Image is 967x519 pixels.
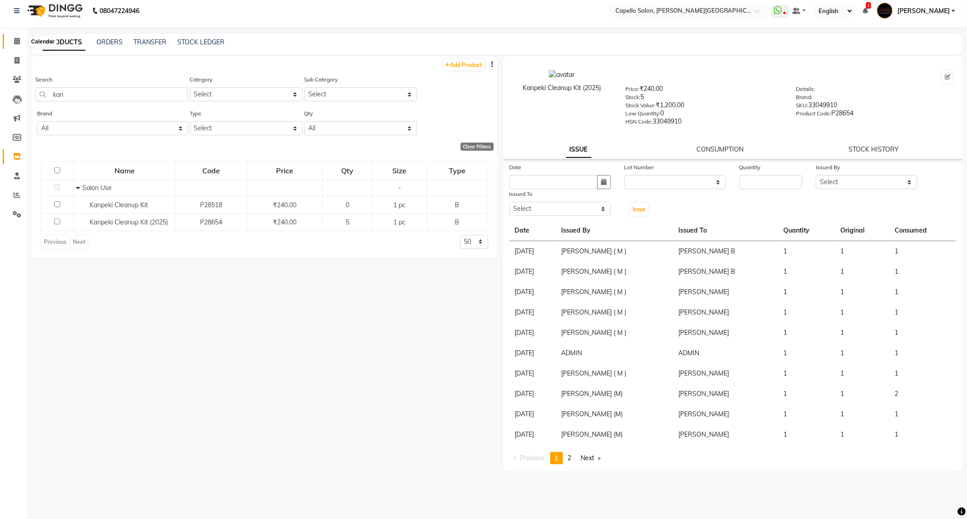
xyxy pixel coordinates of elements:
[273,201,296,209] span: ₹240.00
[835,343,889,363] td: 1
[510,384,556,404] td: [DATE]
[835,262,889,282] td: 1
[323,162,372,179] div: Qty
[556,220,673,241] th: Issued By
[796,101,809,110] label: SKU:
[796,110,832,118] label: Product Code:
[510,282,556,302] td: [DATE]
[556,363,673,384] td: [PERSON_NAME] ( M )
[576,452,605,464] a: Next
[625,100,782,113] div: ₹1,200.00
[37,110,52,118] label: Brand
[877,3,893,19] img: Capello Trimurti
[890,323,956,343] td: 1
[510,220,556,241] th: Date
[512,83,612,93] div: Kanpeki Cleanup Kit (2025)
[510,343,556,363] td: [DATE]
[625,101,656,110] label: Stock Value:
[625,110,660,118] label: Low Quantity:
[739,163,761,171] label: Quantity
[428,162,487,179] div: Type
[816,163,840,171] label: Issued By
[778,323,835,343] td: 1
[633,206,646,213] span: Issue
[510,404,556,424] td: [DATE]
[43,34,86,51] a: PRODUCTS
[835,302,889,323] td: 1
[510,452,956,464] nav: Pagination
[35,87,188,101] input: Search by product name or code
[455,201,460,209] span: B
[673,220,778,241] th: Issued To
[176,162,247,179] div: Code
[673,384,778,404] td: [PERSON_NAME]
[778,302,835,323] td: 1
[461,143,494,151] div: Clear Filters
[625,84,782,97] div: ₹240.00
[74,162,175,179] div: Name
[510,190,533,198] label: Issued To
[866,2,871,9] span: 1
[624,163,654,171] label: Lot Number
[625,109,782,121] div: 0
[556,241,673,262] td: [PERSON_NAME] ( M )
[835,424,889,445] td: 1
[520,454,545,462] span: Previous
[556,302,673,323] td: [PERSON_NAME] ( M )
[556,424,673,445] td: [PERSON_NAME] (M)
[556,384,673,404] td: [PERSON_NAME] (M)
[555,454,558,462] span: 1
[835,282,889,302] td: 1
[673,302,778,323] td: [PERSON_NAME]
[273,218,296,226] span: ₹240.00
[394,218,406,226] span: 1 pc
[890,282,956,302] td: 1
[835,323,889,343] td: 1
[200,218,223,226] span: P28654
[346,201,349,209] span: 0
[673,282,778,302] td: [PERSON_NAME]
[625,92,782,105] div: 5
[455,218,460,226] span: B
[510,302,556,323] td: [DATE]
[890,302,956,323] td: 1
[890,262,956,282] td: 1
[890,424,956,445] td: 1
[890,384,956,404] td: 2
[566,142,591,158] a: ISSUE
[510,241,556,262] td: [DATE]
[510,323,556,343] td: [DATE]
[890,241,956,262] td: 1
[248,162,322,179] div: Price
[778,384,835,404] td: 1
[133,38,167,46] a: TRANSFER
[630,203,648,216] button: Issue
[177,38,224,46] a: STOCK LEDGER
[556,404,673,424] td: [PERSON_NAME] (M)
[90,201,148,209] span: Kanpeki Cleanup Kit
[373,162,426,179] div: Size
[673,363,778,384] td: [PERSON_NAME]
[625,93,640,101] label: Stock:
[890,343,956,363] td: 1
[778,424,835,445] td: 1
[398,184,401,192] span: -
[549,70,575,80] img: avatar
[673,343,778,363] td: ADMIN
[890,404,956,424] td: 1
[796,109,953,121] div: P28654
[835,363,889,384] td: 1
[890,363,956,384] td: 1
[96,38,123,46] a: ORDERS
[510,424,556,445] td: [DATE]
[796,85,815,93] label: Details:
[200,201,223,209] span: P28518
[778,241,835,262] td: 1
[568,454,572,462] span: 2
[835,404,889,424] td: 1
[190,110,202,118] label: Type
[29,36,57,47] div: Calendar
[90,218,168,226] span: Kanpeki Cleanup Kit (2025)
[778,282,835,302] td: 1
[862,7,868,15] a: 1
